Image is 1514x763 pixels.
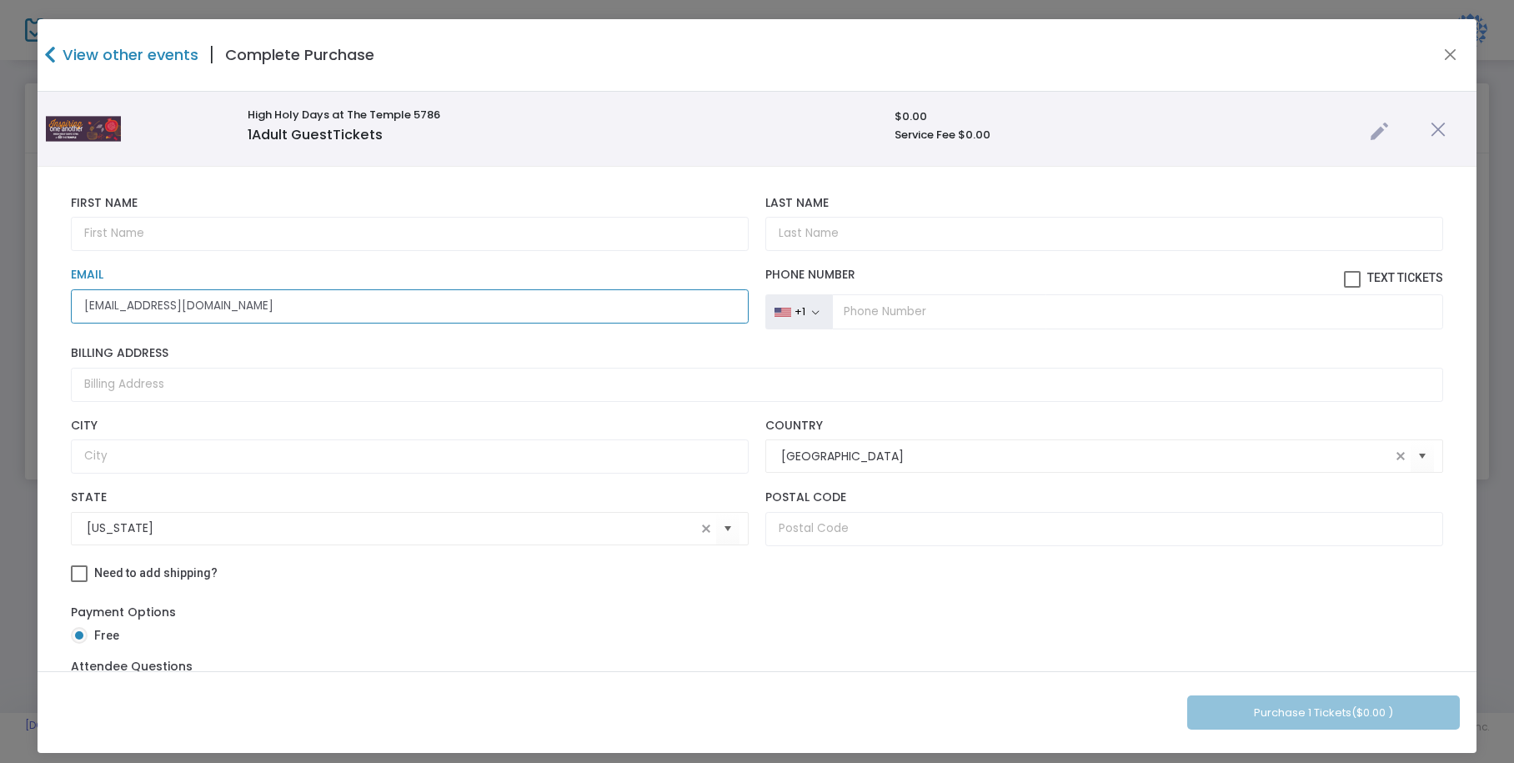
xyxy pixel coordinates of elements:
[87,520,696,537] input: Select State
[58,43,198,66] h4: View other events
[198,40,225,70] span: |
[1411,439,1434,474] button: Select
[333,125,383,144] span: Tickets
[71,268,749,283] label: Email
[716,511,739,545] button: Select
[71,217,749,251] input: First Name
[765,419,1443,434] label: Country
[696,519,716,539] span: clear
[765,294,832,329] button: +1
[71,490,749,505] label: State
[1391,446,1411,466] span: clear
[1367,271,1443,284] span: Text Tickets
[765,217,1443,251] input: Last Name
[71,368,1442,402] input: Billing Address
[71,439,749,474] input: City
[765,196,1443,211] label: Last Name
[248,125,383,144] span: Adult Guest
[895,110,1352,123] h6: $0.00
[765,512,1443,546] input: Postal Code
[832,294,1443,329] input: Phone Number
[46,105,121,153] img: TPL-HHD-emailHeader.png
[1439,44,1461,66] button: Close
[248,125,252,144] span: 1
[71,289,749,324] input: Email
[781,448,1391,465] input: Select Country
[765,268,1443,288] label: Phone Number
[71,196,749,211] label: First Name
[225,43,374,66] h4: Complete Purchase
[94,566,218,580] span: Need to add shipping?
[795,305,805,319] div: +1
[88,627,119,645] span: Free
[1431,122,1446,137] img: cross.png
[71,346,1442,361] label: Billing Address
[248,108,878,122] h6: High Holy Days at The Temple 5786
[71,604,176,621] label: Payment Options
[71,419,749,434] label: City
[895,128,1352,142] h6: Service Fee $0.00
[765,490,1443,505] label: Postal Code
[71,658,193,675] label: Attendee Questions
